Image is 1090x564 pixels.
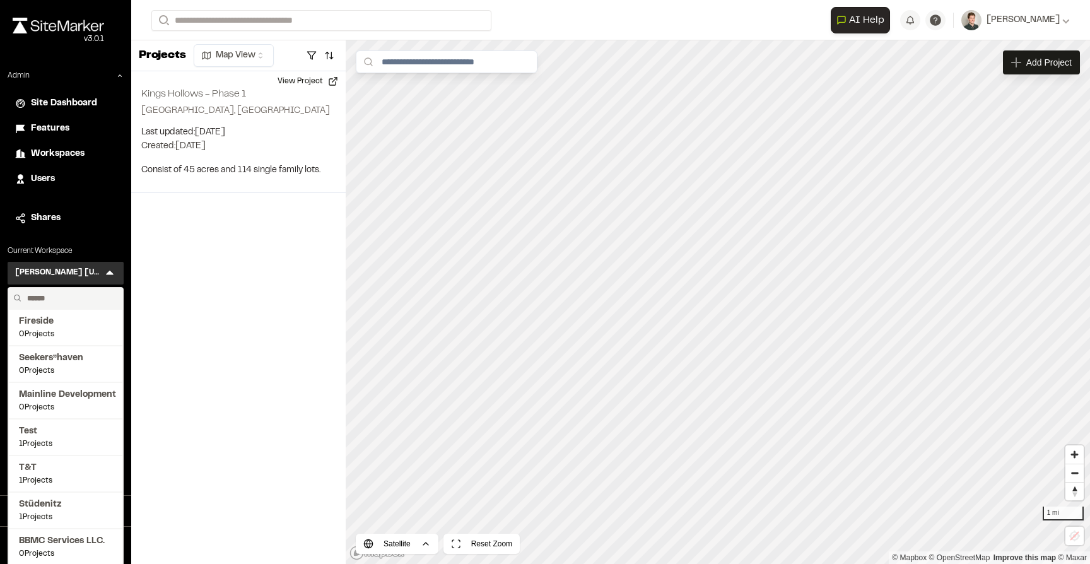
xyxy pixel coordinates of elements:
[892,553,927,562] a: Mapbox
[8,245,124,257] p: Current Workspace
[1026,56,1072,69] span: Add Project
[15,211,116,225] a: Shares
[141,139,336,153] p: Created: [DATE]
[19,351,112,377] a: Seekers’’haven0Projects
[19,402,112,413] span: 0 Projects
[1058,553,1087,562] a: Maxar
[15,172,116,186] a: Users
[19,315,112,329] span: Fireside
[356,534,438,554] button: Satellite
[19,498,112,523] a: Stüdenitz1Projects
[993,553,1056,562] a: Map feedback
[13,18,104,33] img: rebrand.png
[15,122,116,136] a: Features
[141,90,246,98] h2: Kings Hollows - Phase 1
[19,461,112,486] a: T&T1Projects
[15,97,116,110] a: Site Dashboard
[19,438,112,450] span: 1 Projects
[19,534,112,560] a: BBMC Services LLC.0Projects
[849,13,884,28] span: AI Help
[19,388,112,402] span: Mainline Development
[961,10,1070,30] button: [PERSON_NAME]
[19,475,112,486] span: 1 Projects
[13,33,104,45] div: Oh geez...please don't...
[961,10,982,30] img: User
[831,7,890,33] button: Open AI Assistant
[1065,527,1084,545] button: Location not available
[270,71,346,91] button: View Project
[31,172,55,186] span: Users
[139,47,186,64] p: Projects
[19,365,112,377] span: 0 Projects
[19,315,112,340] a: Fireside0Projects
[831,7,895,33] div: Open AI Assistant
[31,97,97,110] span: Site Dashboard
[31,211,61,225] span: Shares
[987,13,1060,27] span: [PERSON_NAME]
[141,163,336,177] p: Consist of 45 acres and 114 single family lots.
[19,534,112,548] span: BBMC Services LLC.
[1043,507,1084,520] div: 1 mi
[15,267,103,279] h3: [PERSON_NAME] [US_STATE]
[151,10,174,31] button: Search
[141,126,336,139] p: Last updated: [DATE]
[349,546,405,560] a: Mapbox logo
[19,329,112,340] span: 0 Projects
[346,40,1090,564] canvas: Map
[141,104,336,118] p: [GEOGRAPHIC_DATA], [GEOGRAPHIC_DATA]
[19,425,112,438] span: Test
[443,534,520,554] button: Reset Zoom
[19,498,112,512] span: Stüdenitz
[19,351,112,365] span: Seekers’’haven
[8,70,30,81] p: Admin
[31,147,85,161] span: Workspaces
[15,147,116,161] a: Workspaces
[1065,464,1084,482] button: Zoom out
[31,122,69,136] span: Features
[1065,445,1084,464] button: Zoom in
[19,512,112,523] span: 1 Projects
[19,388,112,413] a: Mainline Development0Projects
[1065,482,1084,500] button: Reset bearing to north
[929,553,990,562] a: OpenStreetMap
[19,425,112,450] a: Test1Projects
[19,461,112,475] span: T&T
[19,548,112,560] span: 0 Projects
